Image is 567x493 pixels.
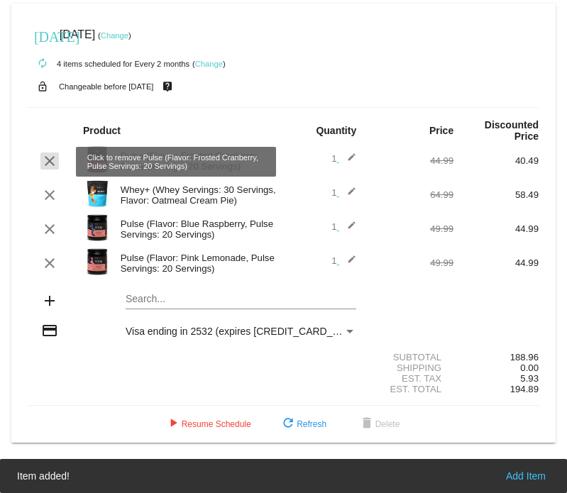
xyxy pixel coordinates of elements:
[114,253,284,274] div: Pulse (Flavor: Pink Lemonade, Pulse Servings: 20 Servings)
[368,257,453,268] div: 49.99
[165,419,251,429] span: Resume Schedule
[126,294,356,305] input: Search...
[358,419,400,429] span: Delete
[126,326,363,337] span: Visa ending in 2532 (expires [CREDIT_CARD_DATA])
[368,223,453,234] div: 49.99
[41,221,58,238] mat-icon: clear
[331,153,356,164] span: 1
[331,221,356,232] span: 1
[28,60,189,68] small: 4 items scheduled for Every 2 months
[368,362,453,373] div: Shipping
[368,352,453,362] div: Subtotal
[429,125,453,136] strong: Price
[83,179,111,208] img: Image-1-Carousel-Whey-2lb-Oatmeal-Cream-Pie.png
[98,31,131,40] small: ( )
[339,153,356,170] mat-icon: edit
[114,150,284,172] div: Pulse (Flavor: Frosted Cranberry, Pulse Servings: 20 Servings)
[83,145,111,174] img: Image-1-Carousel-Pulse-20S-Frosted-Cranberry-Transp.png
[83,125,121,136] strong: Product
[153,411,263,437] button: Resume Schedule
[34,77,51,96] mat-icon: lock_open
[368,373,453,384] div: Est. Tax
[520,373,539,384] span: 5.93
[453,257,539,268] div: 44.99
[165,416,182,433] mat-icon: play_arrow
[41,153,58,170] mat-icon: clear
[520,362,539,373] span: 0.00
[331,255,356,266] span: 1
[368,384,453,394] div: Est. Total
[114,218,284,240] div: Pulse (Flavor: Blue Raspberry, Pulse Servings: 20 Servings)
[502,469,550,483] button: Add Item
[34,55,51,72] mat-icon: autorenew
[280,416,297,433] mat-icon: refresh
[453,189,539,200] div: 58.49
[339,255,356,272] mat-icon: edit
[368,155,453,166] div: 44.99
[339,221,356,238] mat-icon: edit
[453,155,539,166] div: 40.49
[316,125,356,136] strong: Quantity
[17,469,550,483] simple-snack-bar: Item added!
[34,27,51,44] mat-icon: [DATE]
[368,189,453,200] div: 64.99
[195,60,223,68] a: Change
[41,187,58,204] mat-icon: clear
[331,187,356,198] span: 1
[268,411,338,437] button: Refresh
[510,384,539,394] span: 194.89
[358,416,375,433] mat-icon: delete
[114,184,284,206] div: Whey+ (Whey Servings: 30 Servings, Flavor: Oatmeal Cream Pie)
[59,82,154,91] small: Changeable before [DATE]
[280,419,326,429] span: Refresh
[83,248,111,276] img: Image-1-Carousel-Pulse-20S-Pink-Lemonade-Transp.png
[192,60,226,68] small: ( )
[126,326,356,337] mat-select: Payment Method
[41,255,58,272] mat-icon: clear
[453,352,539,362] div: 188.96
[453,223,539,234] div: 44.99
[159,77,176,96] mat-icon: live_help
[41,322,58,339] mat-icon: credit_card
[41,292,58,309] mat-icon: add
[101,31,128,40] a: Change
[347,411,412,437] button: Delete
[83,214,111,242] img: Image-1-Carousel-Pulse-20s-Blue-Raspberry-transp.png
[485,119,539,142] strong: Discounted Price
[339,187,356,204] mat-icon: edit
